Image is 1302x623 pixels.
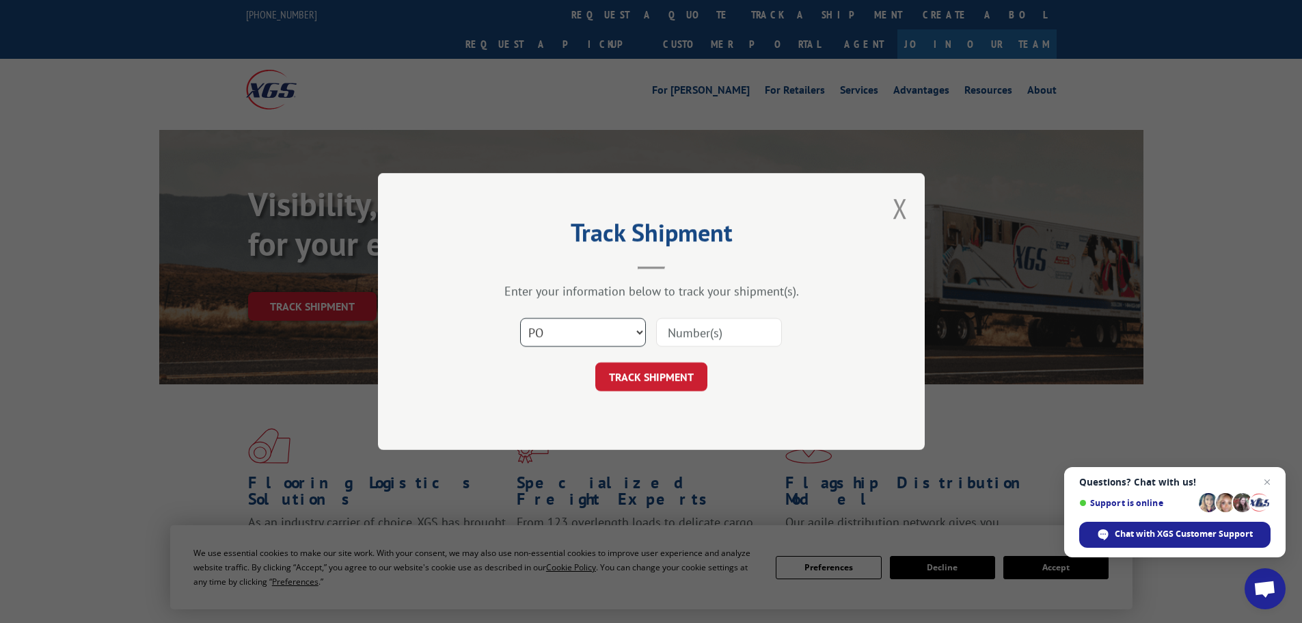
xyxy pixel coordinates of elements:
[1245,568,1286,609] a: Open chat
[1079,477,1271,488] span: Questions? Chat with us!
[656,318,782,347] input: Number(s)
[446,283,856,299] div: Enter your information below to track your shipment(s).
[1115,528,1253,540] span: Chat with XGS Customer Support
[1079,498,1194,508] span: Support is online
[1079,522,1271,548] span: Chat with XGS Customer Support
[446,223,856,249] h2: Track Shipment
[893,190,908,226] button: Close modal
[595,362,707,391] button: TRACK SHIPMENT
